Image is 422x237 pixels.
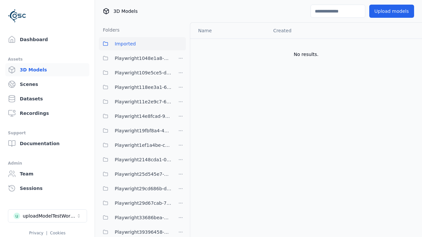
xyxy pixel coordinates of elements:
[5,182,89,195] a: Sessions
[99,197,171,210] button: Playwright29d67cab-7655-4a15-9701-4b560da7f167
[46,231,47,235] span: |
[99,211,171,224] button: Playwright33686bea-41a4-43c8-b27a-b40c54b773e3
[115,127,171,135] span: Playwright19fbf8a4-490f-4493-a67b-72679a62db0e
[115,69,171,77] span: Playwright109e5ce5-d2cb-4ab8-a55a-98f36a07a7af
[115,228,171,236] span: Playwright39396458-2985-42cf-8e78-891847c6b0fc
[5,137,89,150] a: Documentation
[190,39,422,70] td: No results.
[99,110,171,123] button: Playwright14e8fcad-9ce8-4c9f-9ba9-3f066997ed84
[14,213,20,219] div: u
[115,156,171,164] span: Playwright2148cda1-0135-4eee-9a3e-ba7e638b60a6
[99,182,171,195] button: Playwright29cd686b-d0c9-4777-aa54-1065c8c7cee8
[115,40,136,48] span: Imported
[115,112,171,120] span: Playwright14e8fcad-9ce8-4c9f-9ba9-3f066997ed84
[99,52,171,65] button: Playwright1048e1a8-7157-4402-9d51-a0d67d82f98b
[5,63,89,76] a: 3D Models
[115,214,171,222] span: Playwright33686bea-41a4-43c8-b27a-b40c54b773e3
[115,83,171,91] span: Playwright118ee3a1-6e25-456a-9a29-0f34eaed349c
[8,7,26,25] img: Logo
[8,129,87,137] div: Support
[5,92,89,105] a: Datasets
[99,124,171,137] button: Playwright19fbf8a4-490f-4493-a67b-72679a62db0e
[369,5,414,18] button: Upload models
[23,213,76,219] div: uploadModelTestWorkspace
[50,231,66,235] a: Cookies
[99,37,186,50] button: Imported
[115,185,171,193] span: Playwright29cd686b-d0c9-4777-aa54-1065c8c7cee8
[99,66,171,79] button: Playwright109e5ce5-d2cb-4ab8-a55a-98f36a07a7af
[99,153,171,166] button: Playwright2148cda1-0135-4eee-9a3e-ba7e638b60a6
[5,167,89,180] a: Team
[113,8,137,14] span: 3D Models
[99,81,171,94] button: Playwright118ee3a1-6e25-456a-9a29-0f34eaed349c
[115,98,171,106] span: Playwright11e2e9c7-6c23-4ce7-ac48-ea95a4ff6a43
[99,139,171,152] button: Playwright1ef1a4be-ca25-4334-b22c-6d46e5dc87b0
[8,159,87,167] div: Admin
[99,27,120,33] h3: Folders
[8,209,87,223] button: Select a workspace
[8,55,87,63] div: Assets
[268,23,347,39] th: Created
[190,23,268,39] th: Name
[115,170,171,178] span: Playwright25d545e7-ff08-4d3b-b8cd-ba97913ee80b
[99,95,171,108] button: Playwright11e2e9c7-6c23-4ce7-ac48-ea95a4ff6a43
[99,168,171,181] button: Playwright25d545e7-ff08-4d3b-b8cd-ba97913ee80b
[115,199,171,207] span: Playwright29d67cab-7655-4a15-9701-4b560da7f167
[115,141,171,149] span: Playwright1ef1a4be-ca25-4334-b22c-6d46e5dc87b0
[5,107,89,120] a: Recordings
[29,231,43,235] a: Privacy
[115,54,171,62] span: Playwright1048e1a8-7157-4402-9d51-a0d67d82f98b
[5,33,89,46] a: Dashboard
[5,78,89,91] a: Scenes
